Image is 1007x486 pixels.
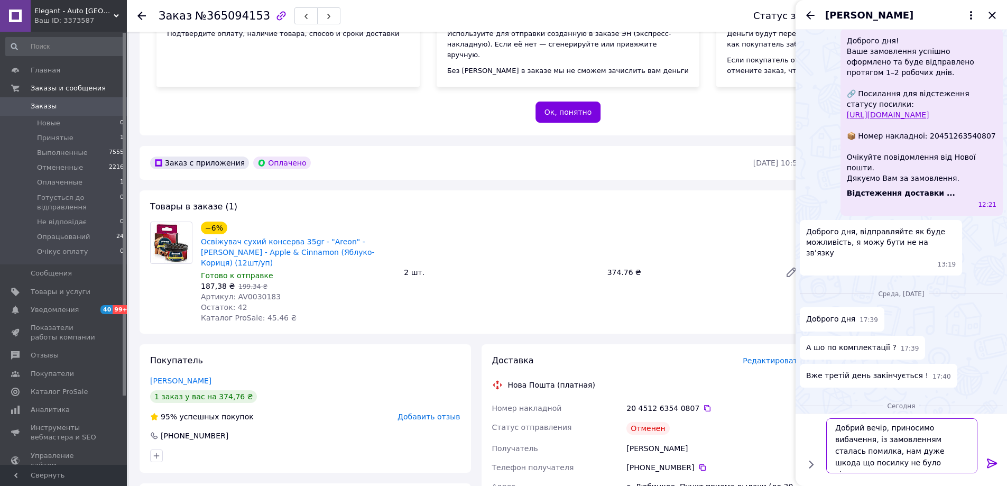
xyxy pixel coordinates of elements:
div: 12.10.2025 [800,400,1003,411]
span: Каталог ProSale: 45.46 ₴ [201,314,297,322]
span: 17:39 08.10.2025 [860,316,878,325]
button: [PERSON_NAME] [825,8,977,22]
div: −6% [201,222,227,234]
button: Закрыть [986,9,999,22]
span: 13:19 05.10.2025 [938,260,956,269]
span: Оплаченные [37,178,82,187]
div: [PHONE_NUMBER] [626,462,802,473]
span: 24 [116,232,124,242]
span: [PERSON_NAME] [825,8,913,22]
span: Готується до відправлення [37,193,120,212]
a: [URL][DOMAIN_NAME] [847,111,929,119]
div: Отменен [626,422,669,435]
span: 40 [100,305,113,314]
span: 12:21 05.10.2025 [978,200,996,209]
span: Главная [31,66,60,75]
span: Очікує оплату [37,247,88,256]
img: Освіжувач сухий консерва 35gr - "Areon" - Ken - Apple & Cinnamon (Яблуко-Кориця) (12шт/уп) [153,222,189,263]
span: Аналитика [31,405,70,415]
span: Редактировать [743,356,802,365]
span: 0 [120,118,124,128]
div: Заказ с приложения [150,157,249,169]
span: №365094153 [195,10,270,22]
span: Статус отправления [492,423,572,432]
span: Выполненные [37,148,88,158]
span: Каталог ProSale [31,387,88,397]
span: Номер накладной [492,404,562,412]
a: Освіжувач сухий консерва 35gr - "Areon" - [PERSON_NAME] - Apple & Cinnamon (Яблуко-Кориця) (12шт/уп) [201,237,375,267]
span: Покупатели [31,369,74,379]
span: Инструменты вебмастера и SEO [31,423,98,442]
span: Заказ [159,10,192,22]
button: Показать кнопки [804,457,818,471]
span: Покупатель [150,355,203,365]
div: Используйте для отправки созданную в заказе ЭН (экспресс-накладную). Если её нет — сгенерируйте и... [447,29,689,60]
span: Доставка [492,355,534,365]
button: Назад [804,9,817,22]
div: Нова Пошта (платная) [505,380,598,390]
span: Товары в заказе (1) [150,201,237,212]
span: Доброго дня [806,314,855,325]
span: Принятые [37,133,73,143]
span: 0 [120,193,124,212]
span: Получатель [492,444,538,453]
span: Отзывы [31,351,59,360]
span: 17:40 08.10.2025 [932,372,951,381]
span: Доброго дня, відправляйте як буде можливість, я можу бути не на звʼязку [806,226,956,258]
span: Відстеження доставки ... [847,188,955,198]
span: среда, [DATE] [874,290,928,299]
span: Остаток: 42 [201,303,247,311]
div: [PHONE_NUMBER] [160,430,229,441]
span: Доброго дня! Ваше замовлення успішно оформлено та буде відправлено протягом 1–2 робочих днів. 🔗 П... [847,35,996,184]
span: Новые [37,118,60,128]
span: 1 [120,178,124,187]
span: Не відповідає [37,217,87,227]
div: 2 шт. [400,265,603,280]
span: Заказы [31,102,57,111]
span: Уведомления [31,305,79,315]
span: Вже третій день закінчується ! [806,370,928,381]
span: 199.34 ₴ [238,283,267,290]
span: Заказы и сообщения [31,84,106,93]
div: 1 заказ у вас на 374,76 ₴ [150,390,257,403]
div: Если покупатель откажется от заказа — отозвите посылку и отмените заказ, чтобы деньги вернулись п... [727,55,969,76]
input: Поиск [5,37,125,56]
div: Статус заказа [753,11,824,21]
span: Elegant - Auto Украина [34,6,114,16]
a: [PERSON_NAME] [150,377,211,385]
a: Редактировать [781,262,802,283]
span: Показатели работы компании [31,323,98,342]
span: 0 [120,247,124,256]
button: Ок, понятно [535,102,601,123]
span: Товары и услуги [31,287,90,297]
span: Отмененные [37,163,83,172]
span: Добавить отзыв [398,412,460,421]
span: 7555 [109,148,124,158]
div: 20 4512 6354 0807 [626,403,802,414]
div: Без [PERSON_NAME] в заказе мы не сможем зачислить вам деньги [447,66,689,76]
span: 187,38 ₴ [201,282,235,290]
span: Артикул: AV0030183 [201,292,281,301]
div: успешных покупок [150,411,254,422]
div: Ваш ID: 3373587 [34,16,127,25]
span: А шо по комплектації ? [806,342,897,353]
span: Готово к отправке [201,271,273,280]
span: 2216 [109,163,124,172]
span: 99+ [113,305,130,314]
span: 95% [161,412,177,421]
span: Опрацьований [37,232,90,242]
span: 17:39 08.10.2025 [901,344,919,353]
textarea: Добрий вечір, приносимо вибачення, із замовленням сталась помилка, нам дуже шкода що посилку не б... [826,418,977,473]
time: [DATE] 10:58 [753,159,802,167]
span: 0 [120,217,124,227]
div: [PERSON_NAME] [624,439,804,458]
div: Вернуться назад [137,11,146,21]
div: Деньги будут переведены на ваш счет через 24 часа после того, как покупатель заберет свой заказ н... [727,29,969,50]
div: 374.76 ₴ [603,265,777,280]
span: 1 [120,133,124,143]
div: Оплачено [253,157,310,169]
span: Сообщения [31,269,72,278]
span: Телефон получателя [492,463,574,472]
span: Сегодня [883,402,920,411]
span: Управление сайтом [31,451,98,470]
